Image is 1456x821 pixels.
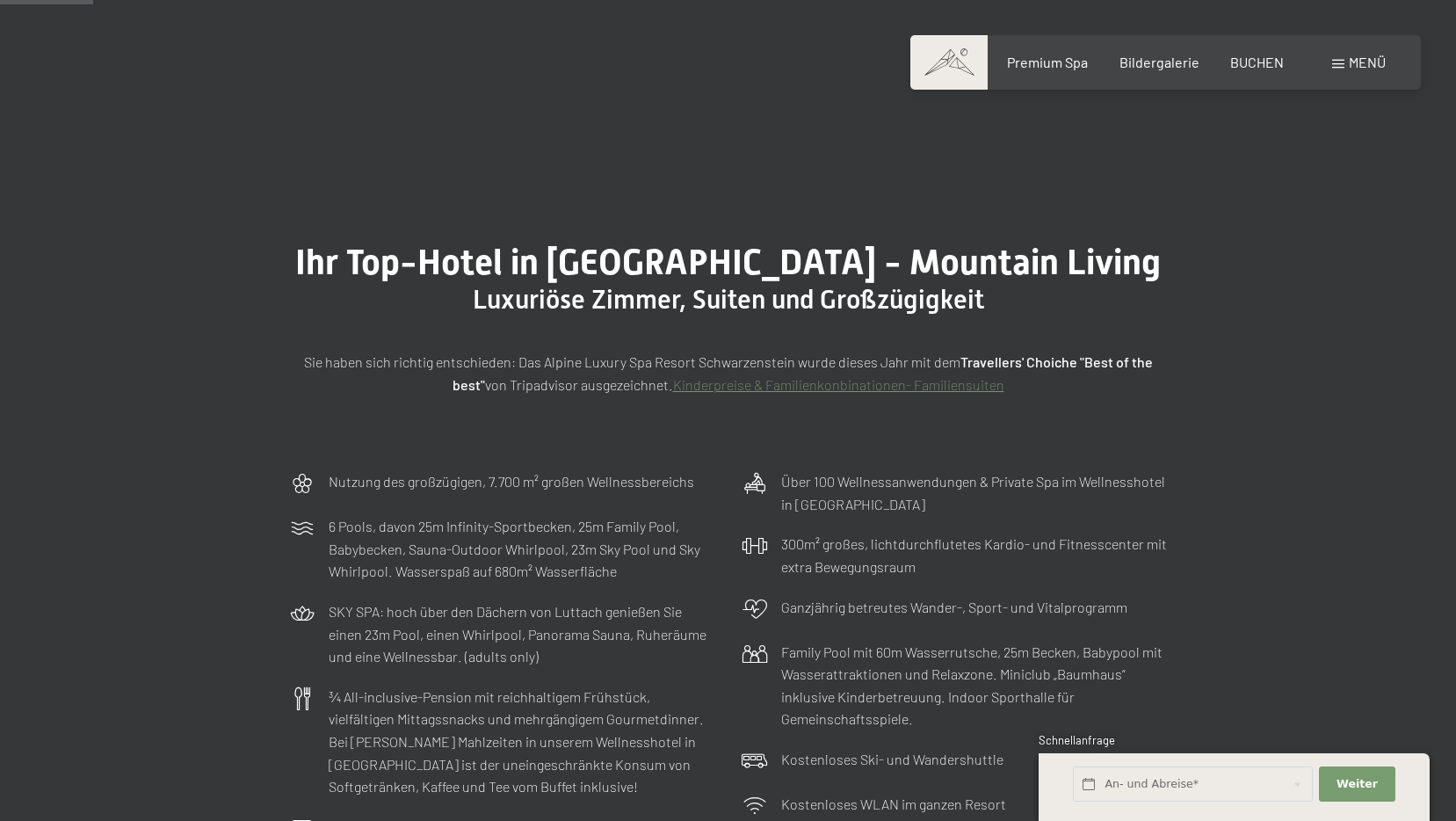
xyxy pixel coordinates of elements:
[289,351,1168,396] p: Sie haben sich richtig entschieden: Das Alpine Luxury Spa Resort Schwarzenstein wurde dieses Jahr...
[329,600,715,668] p: SKY SPA: hoch über den Dächern von Luttach genießen Sie einen 23m Pool, einen Whirlpool, Panorama...
[1319,767,1394,803] button: Weiter
[1119,54,1199,70] a: Bildergalerie
[1230,54,1284,70] a: BUCHEN
[1336,776,1378,792] span: Weiter
[473,284,984,315] span: Luxuriöse Zimmer, Suiten und Großzügigkeit
[1349,54,1386,70] span: Menü
[453,353,1153,393] strong: Travellers' Choiche "Best of the best"
[781,596,1127,619] p: Ganzjährig betreutes Wander-, Sport- und Vitalprogramm
[1007,54,1088,70] a: Premium Spa
[781,748,1003,771] p: Kostenloses Ski- und Wandershuttle
[781,641,1168,730] p: Family Pool mit 60m Wasserrutsche, 25m Becken, Babypool mit Wasserattraktionen und Relaxzone. Min...
[673,376,1004,393] a: Kinderpreise & Familienkonbinationen- Familiensuiten
[781,793,1006,816] p: Kostenloses WLAN im ganzen Resort
[329,470,694,493] p: Nutzung des großzügigen, 7.700 m² großen Wellnessbereichs
[329,686,715,798] p: ¾ All-inclusive-Pension mit reichhaltigem Frühstück, vielfältigen Mittagssnacks und mehrgängigem ...
[329,515,715,583] p: 6 Pools, davon 25m Infinity-Sportbecken, 25m Family Pool, Babybecken, Sauna-Outdoor Whirlpool, 23...
[781,533,1168,578] p: 300m² großes, lichtdurchflutetes Kardio- und Fitnesscenter mit extra Bewegungsraum
[295,242,1161,283] span: Ihr Top-Hotel in [GEOGRAPHIC_DATA] - Mountain Living
[781,470,1168,515] p: Über 100 Wellnessanwendungen & Private Spa im Wellnesshotel in [GEOGRAPHIC_DATA]
[1039,733,1115,747] span: Schnellanfrage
